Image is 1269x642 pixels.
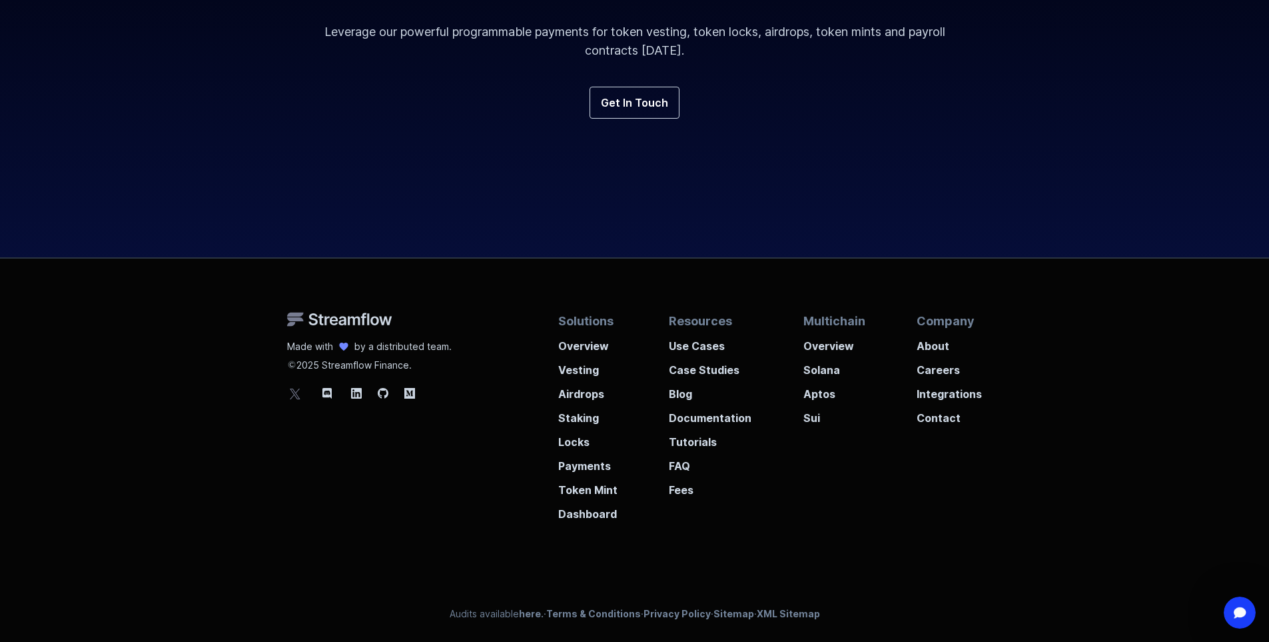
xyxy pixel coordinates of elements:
a: Case Studies [669,354,751,378]
a: Contact [917,402,982,426]
iframe: Intercom live chat [1224,597,1256,629]
a: Airdrops [558,378,618,402]
p: 2025 Streamflow Finance. [287,353,452,372]
a: Locks [558,426,618,450]
a: Sui [803,402,865,426]
img: Streamflow Logo [287,312,392,327]
a: About [917,330,982,354]
a: Terms & Conditions [546,608,641,619]
a: Staking [558,402,618,426]
a: Tutorials [669,426,751,450]
a: Careers [917,354,982,378]
a: Use Cases [669,330,751,354]
a: Vesting [558,354,618,378]
p: Leverage our powerful programmable payments for token vesting, token locks, airdrops, token mints... [315,23,955,60]
a: FAQ [669,450,751,474]
p: Resources [669,312,751,330]
a: Fees [669,474,751,498]
p: Company [917,312,982,330]
a: Solana [803,354,865,378]
a: Sitemap [713,608,754,619]
a: Token Mint [558,474,618,498]
a: here. [519,608,544,619]
a: Overview [558,330,618,354]
a: Blog [669,378,751,402]
p: Audits available · · · · [450,607,820,621]
p: by a distributed team. [354,340,452,353]
a: Overview [803,330,865,354]
a: Privacy Policy [643,608,711,619]
a: XML Sitemap [757,608,820,619]
a: Get In Touch [590,87,679,119]
a: Integrations [917,378,982,402]
a: Documentation [669,402,751,426]
a: Dashboard [558,498,618,522]
a: Aptos [803,378,865,402]
a: Payments [558,450,618,474]
p: Multichain [803,312,865,330]
p: Made with [287,340,333,353]
p: Solutions [558,312,618,330]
